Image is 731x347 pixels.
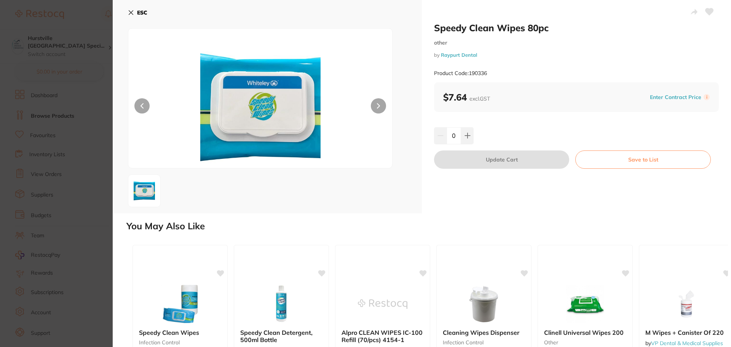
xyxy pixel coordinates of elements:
[139,339,221,345] small: infection control
[441,52,477,58] a: Raypurt Dental
[434,52,719,58] small: by
[181,48,340,168] img: Y2FsZWQud2VicA
[645,340,723,347] span: by
[648,94,704,101] button: Enter Contract Price
[358,285,407,323] img: Alpro CLEAN WIPES IC-100 Refill (70/pcs) 4154-1
[139,329,221,336] b: Speedy Clean Wipes
[704,94,710,100] label: i
[469,95,490,102] span: excl. GST
[443,329,525,336] b: Cleaning Wipes Dispenser
[443,339,525,345] small: infection control
[434,70,487,77] small: Product Code: 190336
[662,285,711,323] img: M Wipes + Canister Of 220
[560,285,610,323] img: Clinell Universal Wipes 200
[575,150,711,169] button: Save to List
[128,6,147,19] button: ESC
[131,177,158,205] img: Y2FsZWQud2VicA
[434,40,719,46] small: other
[459,285,509,323] img: Cleaning Wipes Dispenser
[544,329,626,336] b: Clinell Universal Wipes 200
[434,22,719,34] h2: Speedy Clean Wipes 80pc
[240,329,322,343] b: Speedy Clean Detergent, 500ml Bottle
[155,285,205,323] img: Speedy Clean Wipes
[137,9,147,16] b: ESC
[257,285,306,323] img: Speedy Clean Detergent, 500ml Bottle
[544,339,626,345] small: other
[645,329,728,336] b: M Wipes + Canister Of 220
[126,221,728,232] h2: You May Also Like
[443,91,490,103] b: $7.64
[651,340,723,347] a: VP Dental & Medical Supplies
[342,329,424,343] b: Alpro CLEAN WIPES IC-100 Refill (70/pcs) 4154-1
[434,150,569,169] button: Update Cart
